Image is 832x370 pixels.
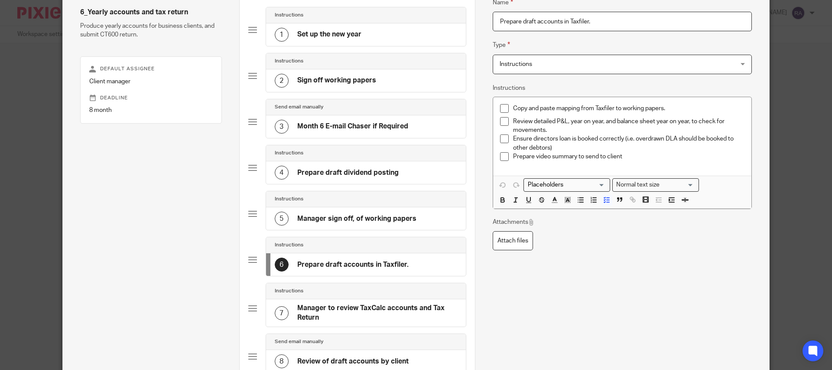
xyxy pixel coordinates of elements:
[493,84,525,92] label: Instructions
[275,58,303,65] h4: Instructions
[80,8,222,17] h4: 6_Yearly accounts and tax return
[513,134,744,152] p: Ensure directors loan is booked correctly (i.e. overdrawn DLA should be booked to other debtors)
[493,218,535,226] p: Attachments
[297,30,361,39] h4: Set up the new year
[275,242,303,249] h4: Instructions
[275,150,303,157] h4: Instructions
[663,180,694,190] input: Search for option
[297,214,416,223] h4: Manager sign off, of working papers
[80,22,222,39] p: Produce yearly accounts for business clients, and submit CT600 return.
[275,166,289,180] div: 4
[275,212,289,226] div: 5
[500,61,532,67] span: Instructions
[493,40,510,50] label: Type
[275,306,289,320] div: 7
[297,304,457,322] h4: Manager to review TaxCalc accounts and Tax Return
[525,180,605,190] input: Search for option
[612,178,699,192] div: Text styles
[513,152,744,161] p: Prepare video summary to send to client
[275,28,289,42] div: 1
[523,178,610,192] div: Search for option
[614,180,662,190] span: Normal text size
[297,76,376,85] h4: Sign off working papers
[513,117,744,135] p: Review detailed P&L, year on year, and balance sheet year on year, to check for movements.
[513,104,744,113] p: Copy and paste mapping from Taxfiler to working papers.
[275,196,303,203] h4: Instructions
[297,122,408,131] h4: Month 6 E-mail Chaser if Required
[89,77,213,86] p: Client manager
[89,65,213,72] p: Default assignee
[275,104,323,111] h4: Send email manually
[297,357,409,366] h4: Review of draft accounts by client
[275,74,289,88] div: 2
[297,168,399,177] h4: Prepare draft dividend posting
[89,95,213,102] p: Deadline
[275,258,289,272] div: 6
[275,120,289,134] div: 3
[297,260,409,269] h4: Prepare draft accounts in Taxfiler.
[89,106,213,115] p: 8 month
[523,178,610,192] div: Placeholders
[275,354,289,368] div: 8
[612,178,699,192] div: Search for option
[275,338,323,345] h4: Send email manually
[493,231,533,251] label: Attach files
[275,288,303,295] h4: Instructions
[275,12,303,19] h4: Instructions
